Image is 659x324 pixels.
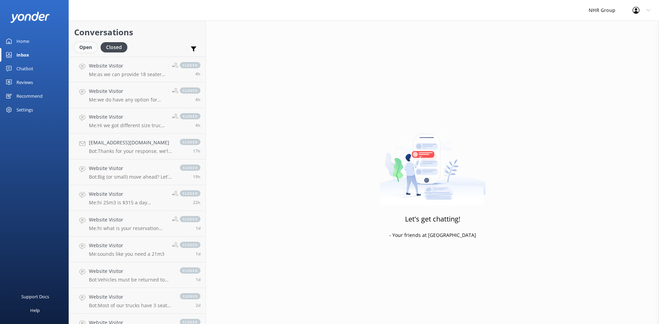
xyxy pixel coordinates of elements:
div: Support Docs [21,290,49,303]
span: closed [180,242,200,248]
p: Me: sounds like you need a 21m3 [89,251,164,257]
h4: Website Visitor [89,267,173,275]
h4: Website Visitor [89,62,167,70]
div: Chatbot [16,62,33,75]
span: closed [180,62,200,68]
span: closed [180,113,200,119]
h4: Website Visitor [89,113,167,121]
h4: Website Visitor [89,87,167,95]
p: Bot: Vehicles must be returned to the same location they were picked up from. We typically don’t ... [89,277,173,283]
a: Open [74,43,101,51]
span: Sep 02 2025 07:21am (UTC +12:00) Pacific/Auckland [195,97,200,103]
p: Me: hi 25m3 is $315 a day including unlimited kms. insurance and gst [89,200,167,206]
p: Bot: Thanks for your response, we'll get back to you as soon as we can during opening hours. [89,148,173,154]
span: closed [180,216,200,222]
img: artwork of a man stealing a conversation from at giant smartphone [380,119,486,205]
span: Sep 01 2025 01:02pm (UTC +12:00) Pacific/Auckland [193,200,200,205]
span: Aug 30 2025 10:10pm (UTC +12:00) Pacific/Auckland [196,302,200,308]
div: Inbox [16,48,29,62]
a: Website VisitorMe:hi what is your reservation numberclosed1d [69,211,206,237]
div: Recommend [16,89,43,103]
h4: Website Visitor [89,165,173,172]
p: Bot: Most of our trucks have 3 seats in the front. If you have a specific requirement for seating... [89,302,173,309]
a: Website VisitorMe:hi 25m3 is $315 a day including unlimited kms. insurance and gstclosed22h [69,185,206,211]
a: Website VisitorMe:as we can provide 18 seater van from Manukau price will be 320a day inculding u... [69,57,206,82]
span: closed [180,293,200,299]
span: closed [180,139,200,145]
a: Website VisitorBot:Big (or small) move ahead? Let’s make sure you’ve got the right wheels. Take o... [69,159,206,185]
span: closed [180,190,200,196]
div: Home [16,34,29,48]
a: Website VisitorMe:we do have any option for after pay sorry. it has to be credit or debit cardclo... [69,82,206,108]
p: Me: hi what is your reservation number [89,225,167,231]
h4: [EMAIL_ADDRESS][DOMAIN_NAME] [89,139,173,146]
h4: Website Visitor [89,293,173,301]
p: Me: Hi we got different size trucks from 12m3 to 21m3, all of them can be drive on car license [89,122,167,129]
p: - Your friends at [GEOGRAPHIC_DATA] [389,231,476,239]
a: Closed [101,43,131,51]
a: [EMAIL_ADDRESS][DOMAIN_NAME]Bot:Thanks for your response, we'll get back to you as soon as we can... [69,134,206,159]
span: Sep 01 2025 10:34am (UTC +12:00) Pacific/Auckland [196,225,200,231]
div: Help [30,303,40,317]
div: Settings [16,103,33,117]
a: Website VisitorBot:Vehicles must be returned to the same location they were picked up from. We ty... [69,262,206,288]
p: Me: as we can provide 18 seater van from Manukau price will be 320a day inculding unlimited kms i... [89,71,167,77]
span: Sep 01 2025 07:19am (UTC +12:00) Pacific/Auckland [196,251,200,257]
a: Website VisitorBot:Most of our trucks have 3 seats in the front. If you have a specific requireme... [69,288,206,314]
img: yonder-white-logo.png [10,12,50,23]
p: Bot: Big (or small) move ahead? Let’s make sure you’ve got the right wheels. Take our quick quiz ... [89,174,173,180]
div: Open [74,42,97,52]
div: Reviews [16,75,33,89]
h3: Let's get chatting! [405,214,460,225]
span: Sep 01 2025 04:02pm (UTC +12:00) Pacific/Auckland [193,174,200,180]
div: Closed [101,42,127,52]
span: Aug 31 2025 02:03pm (UTC +12:00) Pacific/Auckland [196,277,200,283]
h4: Website Visitor [89,216,167,224]
h2: Conversations [74,26,200,39]
h4: Website Visitor [89,190,167,198]
h4: Website Visitor [89,242,164,249]
span: Sep 01 2025 06:44pm (UTC +12:00) Pacific/Auckland [193,148,200,154]
p: Me: we do have any option for after pay sorry. it has to be credit or debit card [89,97,167,103]
span: Sep 02 2025 07:22am (UTC +12:00) Pacific/Auckland [195,71,200,77]
span: Sep 02 2025 07:21am (UTC +12:00) Pacific/Auckland [195,122,200,128]
span: closed [180,267,200,274]
a: Website VisitorMe:sounds like you need a 21m3closed1d [69,237,206,262]
span: closed [180,165,200,171]
span: closed [180,87,200,94]
a: Website VisitorMe:Hi we got different size trucks from 12m3 to 21m3, all of them can be drive on ... [69,108,206,134]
